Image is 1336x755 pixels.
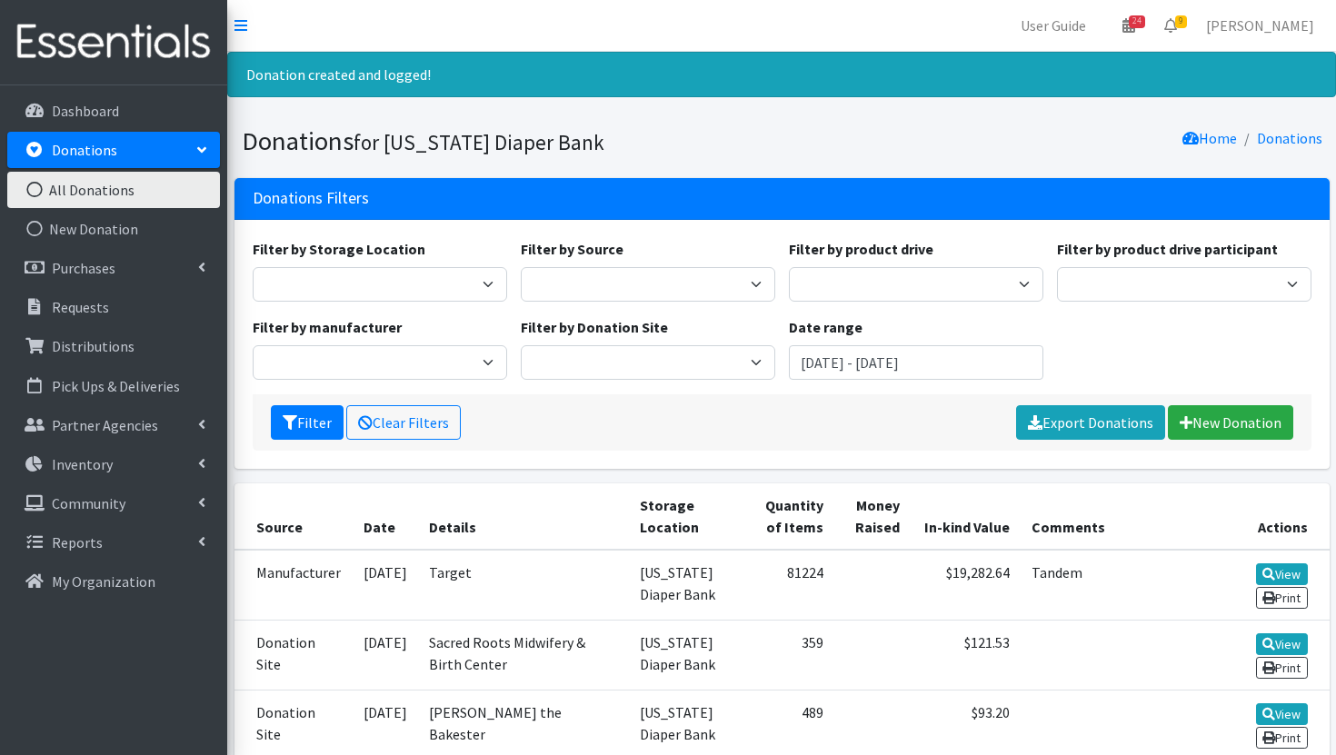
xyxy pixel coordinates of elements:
[7,250,220,286] a: Purchases
[52,141,117,159] p: Donations
[52,455,113,473] p: Inventory
[629,550,742,621] td: [US_STATE] Diaper Bank
[7,524,220,561] a: Reports
[52,416,158,434] p: Partner Agencies
[354,129,604,155] small: for [US_STATE] Diaper Bank
[418,620,629,690] td: Sacred Roots Midwifery & Birth Center
[789,345,1043,380] input: January 1, 2011 - December 31, 2011
[7,368,220,404] a: Pick Ups & Deliveries
[521,316,668,338] label: Filter by Donation Site
[911,620,1021,690] td: $121.53
[1168,405,1293,440] a: New Donation
[1256,633,1308,655] a: View
[1256,727,1308,749] a: Print
[911,550,1021,621] td: $19,282.64
[7,172,220,208] a: All Donations
[52,377,180,395] p: Pick Ups & Deliveries
[742,620,834,690] td: 359
[7,12,220,73] img: HumanEssentials
[1108,7,1150,44] a: 24
[1016,405,1165,440] a: Export Donations
[1257,129,1322,147] a: Donations
[253,238,425,260] label: Filter by Storage Location
[742,483,834,550] th: Quantity of Items
[1057,238,1278,260] label: Filter by product drive participant
[52,337,135,355] p: Distributions
[234,550,354,621] td: Manufacturer
[418,550,629,621] td: Target
[1256,703,1308,725] a: View
[234,483,354,550] th: Source
[418,483,629,550] th: Details
[1006,7,1101,44] a: User Guide
[353,620,418,690] td: [DATE]
[227,52,1336,97] div: Donation created and logged!
[234,620,354,690] td: Donation Site
[521,238,623,260] label: Filter by Source
[911,483,1021,550] th: In-kind Value
[789,316,862,338] label: Date range
[1182,129,1237,147] a: Home
[353,483,418,550] th: Date
[7,93,220,129] a: Dashboard
[1021,483,1234,550] th: Comments
[7,328,220,364] a: Distributions
[1175,15,1187,28] span: 9
[789,238,933,260] label: Filter by product drive
[1129,15,1145,28] span: 24
[7,407,220,443] a: Partner Agencies
[7,132,220,168] a: Donations
[834,483,911,550] th: Money Raised
[7,446,220,482] a: Inventory
[742,550,834,621] td: 81224
[7,211,220,247] a: New Donation
[353,550,418,621] td: [DATE]
[1021,550,1234,621] td: Tandem
[629,483,742,550] th: Storage Location
[7,563,220,600] a: My Organization
[52,259,115,277] p: Purchases
[52,298,109,316] p: Requests
[346,405,461,440] a: Clear Filters
[52,533,103,551] p: Reports
[52,102,119,120] p: Dashboard
[253,316,402,338] label: Filter by manufacturer
[271,405,344,440] button: Filter
[1256,657,1308,679] a: Print
[242,125,775,157] h1: Donations
[1150,7,1191,44] a: 9
[7,485,220,522] a: Community
[1256,563,1308,585] a: View
[253,189,369,208] h3: Donations Filters
[52,572,155,591] p: My Organization
[52,494,125,512] p: Community
[1191,7,1329,44] a: [PERSON_NAME]
[7,289,220,325] a: Requests
[629,620,742,690] td: [US_STATE] Diaper Bank
[1234,483,1329,550] th: Actions
[1256,587,1308,609] a: Print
